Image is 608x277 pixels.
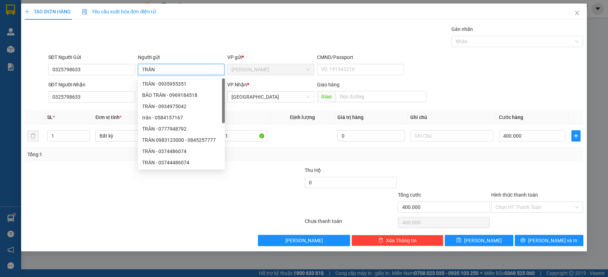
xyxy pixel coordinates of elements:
input: Ghi Chú [410,130,493,141]
span: Giá trị hàng [337,114,363,120]
div: BẢO TRÂN - 0969184518 [142,91,221,99]
span: Decrease Value [82,136,89,141]
span: SL [47,114,53,120]
div: BẢO TRÂN - 0969184518 [138,90,225,101]
span: Xóa Thông tin [386,237,417,244]
div: VP gửi [227,53,314,61]
span: delete [378,238,383,243]
span: plus [572,133,580,139]
span: Cước hàng [499,114,523,120]
span: Giao hàng [317,82,340,87]
span: [PERSON_NAME] và In [528,237,577,244]
span: close [574,10,580,16]
div: TRÂN - 0934975042 [142,103,221,110]
div: CMND/Passport [317,53,404,61]
span: printer [520,238,525,243]
span: Giao [317,91,336,102]
span: Increase Value [82,131,89,136]
span: Đơn vị tính [95,114,122,120]
span: Tổng cước [398,192,421,198]
span: VP Nhận [227,82,247,87]
button: Close [567,4,587,23]
span: Định lượng [290,114,315,120]
div: TRÂN - 03744486074 [142,159,221,166]
button: save[PERSON_NAME] [445,235,513,246]
div: SĐT Người Gửi [48,53,135,61]
img: logo.jpg [9,9,44,44]
button: [PERSON_NAME] [258,235,350,246]
b: [PERSON_NAME] [9,45,40,78]
b: BIÊN NHẬN GỬI HÀNG [45,10,68,55]
input: Dọc đường [336,91,426,102]
label: Hình thức thanh toán [491,192,538,198]
div: TRÂN - 0374486074 [138,146,225,157]
span: save [456,238,461,243]
span: Thu Hộ [305,167,321,173]
div: TRÂN - 0935955351 [138,78,225,90]
label: Gán nhãn [451,26,473,32]
div: TRÂN - 0777948792 [138,123,225,134]
button: deleteXóa Thông tin [351,235,443,246]
span: Nha Trang [232,92,310,102]
button: delete [27,130,39,141]
div: TRÂN - 0374486074 [142,147,221,155]
span: TẠO ĐƠN HÀNG [25,9,70,14]
b: [DOMAIN_NAME] [59,27,97,32]
li: (c) 2017 [59,33,97,42]
span: [PERSON_NAME] [285,237,323,244]
div: TRÂN 0983123000 - 0845257777 [142,136,221,144]
img: icon [82,9,88,15]
div: TRÂN - 0935955351 [142,80,221,88]
button: printer[PERSON_NAME] và In [515,235,583,246]
span: down [84,137,88,141]
div: TRÂN 0983123000 - 0845257777 [138,134,225,146]
div: SĐT Người Nhận [48,81,135,88]
div: TRÂN - 0934975042 [138,101,225,112]
div: Người gửi [138,53,225,61]
span: [PERSON_NAME] [464,237,502,244]
input: VD: Bàn, Ghế [184,130,267,141]
span: Yêu cầu xuất hóa đơn điện tử [82,9,156,14]
span: plus [25,9,30,14]
div: Chưa thanh toán [304,217,397,230]
span: Phạm Ngũ Lão [232,64,310,75]
img: logo.jpg [76,9,93,26]
div: Tổng: 1 [27,151,235,158]
div: TRÂN - 03744486074 [138,157,225,168]
div: TRÂN - 0777948792 [142,125,221,133]
div: trân - 0584157167 [142,114,221,121]
span: up [84,132,88,136]
button: plus [571,130,580,141]
th: Ghi chú [407,111,496,124]
input: 0 [337,130,404,141]
div: trân - 0584157167 [138,112,225,123]
span: Bất kỳ [100,131,174,141]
